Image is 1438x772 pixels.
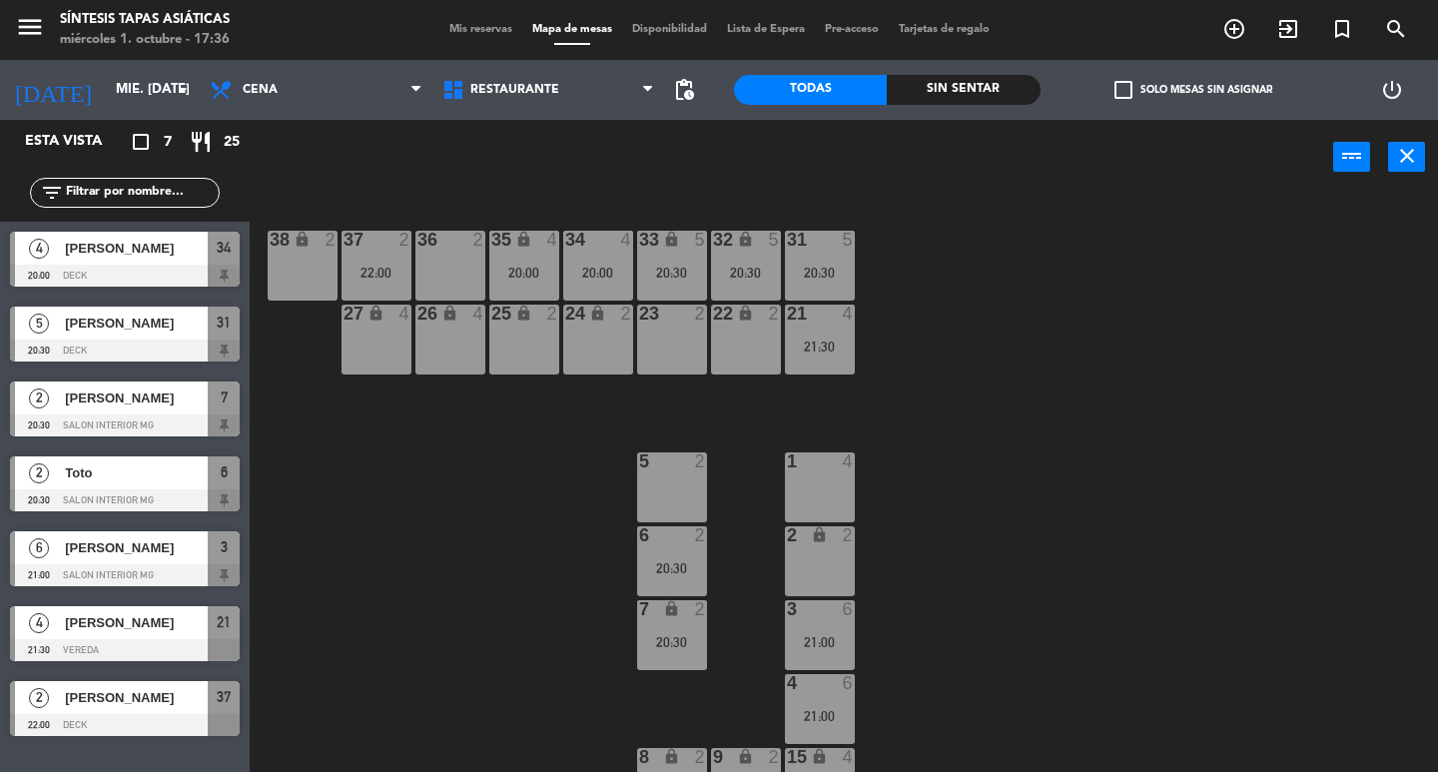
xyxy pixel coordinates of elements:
[326,231,338,249] div: 2
[470,83,559,97] span: RESTAURANTE
[663,748,680,765] i: lock
[713,305,714,323] div: 22
[695,600,707,618] div: 2
[695,452,707,470] div: 2
[439,24,522,35] span: Mis reservas
[515,231,532,248] i: lock
[489,266,559,280] div: 20:00
[342,266,411,280] div: 22:00
[270,231,271,249] div: 38
[843,526,855,544] div: 2
[711,266,781,280] div: 20:30
[1384,17,1408,41] i: search
[65,612,208,633] span: [PERSON_NAME]
[65,313,208,334] span: [PERSON_NAME]
[29,688,49,708] span: 2
[40,181,64,205] i: filter_list
[29,463,49,483] span: 2
[811,526,828,543] i: lock
[589,305,606,322] i: lock
[294,231,311,248] i: lock
[15,12,45,42] i: menu
[737,748,754,765] i: lock
[737,231,754,248] i: lock
[843,748,855,766] div: 4
[1333,142,1370,172] button: power_input
[787,600,788,618] div: 3
[171,78,195,102] i: arrow_drop_down
[769,231,781,249] div: 5
[1114,81,1132,99] span: check_box_outline_blank
[189,130,213,154] i: restaurant
[787,674,788,692] div: 4
[843,305,855,323] div: 4
[473,305,485,323] div: 4
[639,748,640,766] div: 8
[221,386,228,409] span: 7
[695,305,707,323] div: 2
[695,748,707,766] div: 2
[1380,78,1404,102] i: power_settings_new
[785,340,855,354] div: 21:30
[663,600,680,617] i: lock
[695,526,707,544] div: 2
[29,613,49,633] span: 4
[399,231,411,249] div: 2
[60,10,230,30] div: Síntesis Tapas Asiáticas
[65,238,208,259] span: [PERSON_NAME]
[1330,17,1354,41] i: turned_in_not
[1388,142,1425,172] button: close
[639,526,640,544] div: 6
[224,131,240,154] span: 25
[811,748,828,765] i: lock
[129,130,153,154] i: crop_square
[563,266,633,280] div: 20:00
[29,239,49,259] span: 4
[637,266,707,280] div: 20:30
[663,231,680,248] i: lock
[737,305,754,322] i: lock
[815,24,889,35] span: Pre-acceso
[639,231,640,249] div: 33
[769,305,781,323] div: 2
[769,748,781,766] div: 2
[1340,144,1364,168] i: power_input
[547,305,559,323] div: 2
[522,24,622,35] span: Mapa de mesas
[887,75,1040,105] div: Sin sentar
[217,311,231,335] span: 31
[1222,17,1246,41] i: add_circle_outline
[889,24,1000,35] span: Tarjetas de regalo
[713,748,714,766] div: 9
[785,266,855,280] div: 20:30
[787,452,788,470] div: 1
[785,635,855,649] div: 21:00
[622,24,717,35] span: Disponibilidad
[637,561,707,575] div: 20:30
[473,231,485,249] div: 2
[843,674,855,692] div: 6
[65,537,208,558] span: [PERSON_NAME]
[217,236,231,260] span: 34
[10,130,144,154] div: Esta vista
[243,83,278,97] span: Cena
[15,12,45,49] button: menu
[1395,144,1419,168] i: close
[64,182,219,204] input: Filtrar por nombre...
[417,231,418,249] div: 36
[441,305,458,322] i: lock
[367,305,384,322] i: lock
[399,305,411,323] div: 4
[637,635,707,649] div: 20:30
[29,388,49,408] span: 2
[217,610,231,634] span: 21
[1276,17,1300,41] i: exit_to_app
[217,685,231,709] span: 37
[515,305,532,322] i: lock
[717,24,815,35] span: Lista de Espera
[843,452,855,470] div: 4
[621,305,633,323] div: 2
[621,231,633,249] div: 4
[60,30,230,50] div: miércoles 1. octubre - 17:36
[221,460,228,484] span: 6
